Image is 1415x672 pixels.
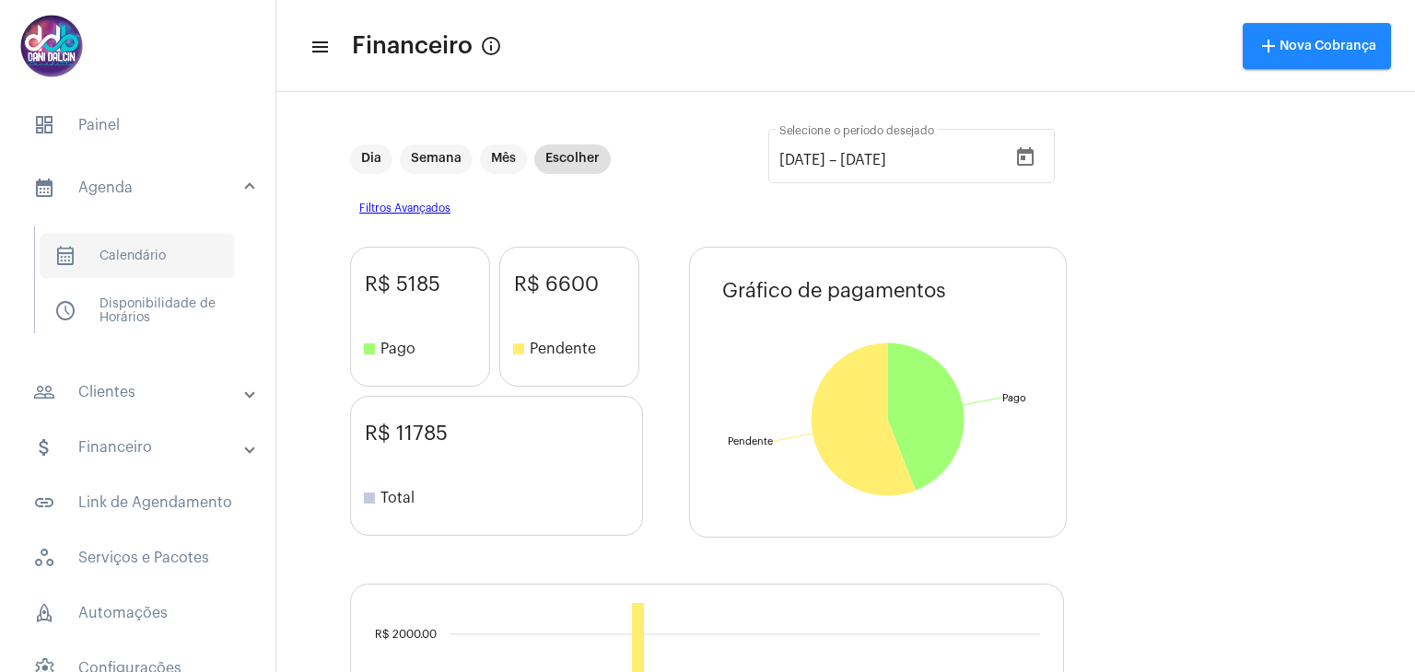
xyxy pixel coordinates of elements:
[33,492,55,514] mat-icon: sidenav icon
[11,158,275,217] mat-expansion-panel-header: sidenav iconAgenda
[728,436,773,446] text: Pendente
[1243,23,1391,69] button: Nova Cobrança
[480,145,527,174] mat-chip: Mês
[508,338,530,360] mat-icon: stop
[11,217,275,359] div: sidenav iconAgenda
[18,481,257,525] span: Link de Agendamento
[473,28,509,64] button: Info
[33,436,55,458] mat-icon: sidenav icon
[40,234,234,278] span: Calendário
[310,36,328,58] mat-icon: sidenav icon
[1257,35,1280,57] mat-icon: add
[358,487,380,509] mat-icon: stop
[534,145,611,174] mat-chip: Escolher
[33,547,55,569] span: sidenav icon
[1257,40,1376,52] span: Nova Cobrança
[352,31,473,61] span: Financeiro
[400,145,473,174] mat-chip: Semana
[40,289,234,333] span: Disponibilidade de Horários
[829,152,836,168] span: –
[15,9,88,83] img: 5016df74-caca-6049-816a-988d68c8aa82.png
[18,103,257,147] span: Painel
[33,436,246,458] mat-panel-title: Financeiro
[18,536,257,580] span: Serviços e Pacotes
[33,381,246,403] mat-panel-title: Clientes
[33,381,55,403] mat-icon: sidenav icon
[54,245,76,267] span: sidenav icon
[33,114,55,136] span: sidenav icon
[54,300,76,322] span: sidenav icon
[840,152,951,168] input: Data do fim
[1002,393,1026,403] text: Pago
[480,35,502,57] mat-icon: Info
[365,423,642,445] span: R$ 11785
[11,370,275,414] mat-expansion-panel-header: sidenav iconClientes
[508,338,638,360] span: Pendente
[358,338,489,360] span: Pago
[33,602,55,624] span: sidenav icon
[779,152,825,168] input: Data de início
[18,591,257,635] span: Automações
[375,628,437,640] text: R$ 2000.00
[350,145,392,174] mat-chip: Dia
[33,177,55,199] mat-icon: sidenav icon
[514,273,638,295] span: R$ 6600
[11,425,275,469] mat-expansion-panel-header: sidenav iconFinanceiro
[365,273,489,295] span: R$ 5185
[358,338,380,360] mat-icon: stop
[1007,139,1044,176] button: Open calendar
[33,177,246,199] mat-panel-title: Agenda
[358,487,642,509] span: Total
[350,193,1341,224] span: Filtros Avançados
